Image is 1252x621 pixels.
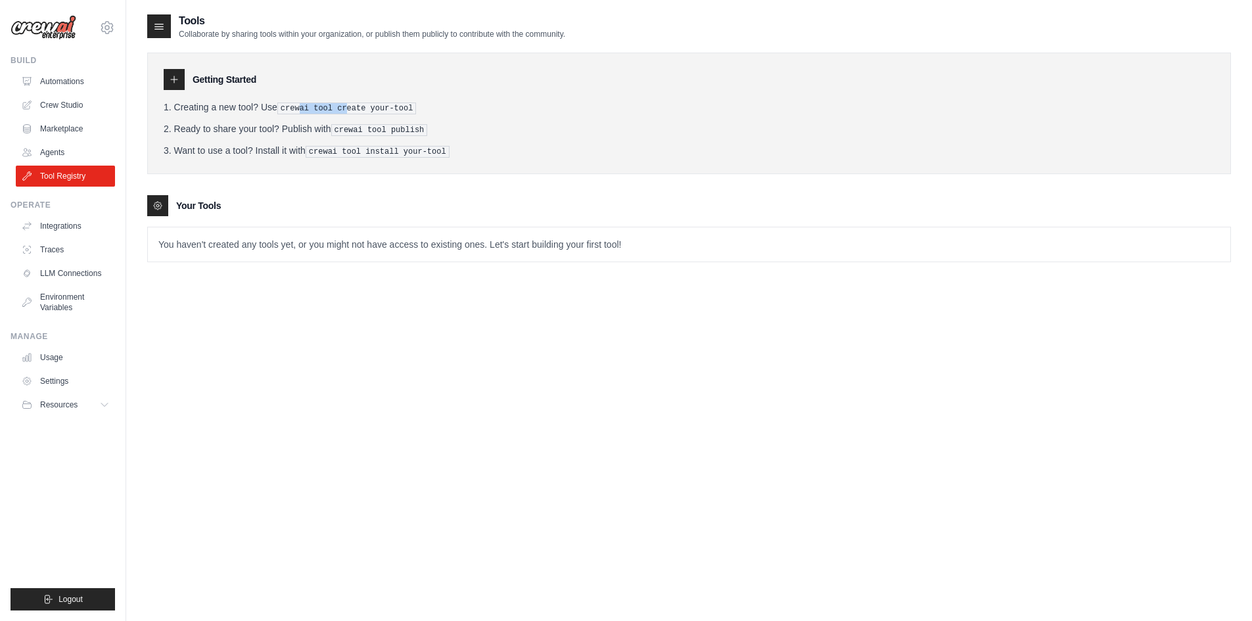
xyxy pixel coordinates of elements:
[179,13,565,29] h2: Tools
[179,29,565,39] p: Collaborate by sharing tools within your organization, or publish them publicly to contribute wit...
[16,371,115,392] a: Settings
[11,200,115,210] div: Operate
[11,588,115,610] button: Logout
[16,71,115,92] a: Automations
[11,331,115,342] div: Manage
[16,394,115,415] button: Resources
[58,594,83,605] span: Logout
[164,122,1215,136] li: Ready to share your tool? Publish with
[16,239,115,260] a: Traces
[193,73,256,86] h3: Getting Started
[11,55,115,66] div: Build
[16,142,115,163] a: Agents
[11,15,76,40] img: Logo
[148,227,1230,262] p: You haven't created any tools yet, or you might not have access to existing ones. Let's start bui...
[16,166,115,187] a: Tool Registry
[16,216,115,237] a: Integrations
[40,400,78,410] span: Resources
[306,146,450,158] pre: crewai tool install your-tool
[16,95,115,116] a: Crew Studio
[16,287,115,318] a: Environment Variables
[176,199,221,212] h3: Your Tools
[16,263,115,284] a: LLM Connections
[277,103,417,114] pre: crewai tool create your-tool
[16,118,115,139] a: Marketplace
[164,144,1215,158] li: Want to use a tool? Install it with
[331,124,428,136] pre: crewai tool publish
[16,347,115,368] a: Usage
[164,101,1215,114] li: Creating a new tool? Use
